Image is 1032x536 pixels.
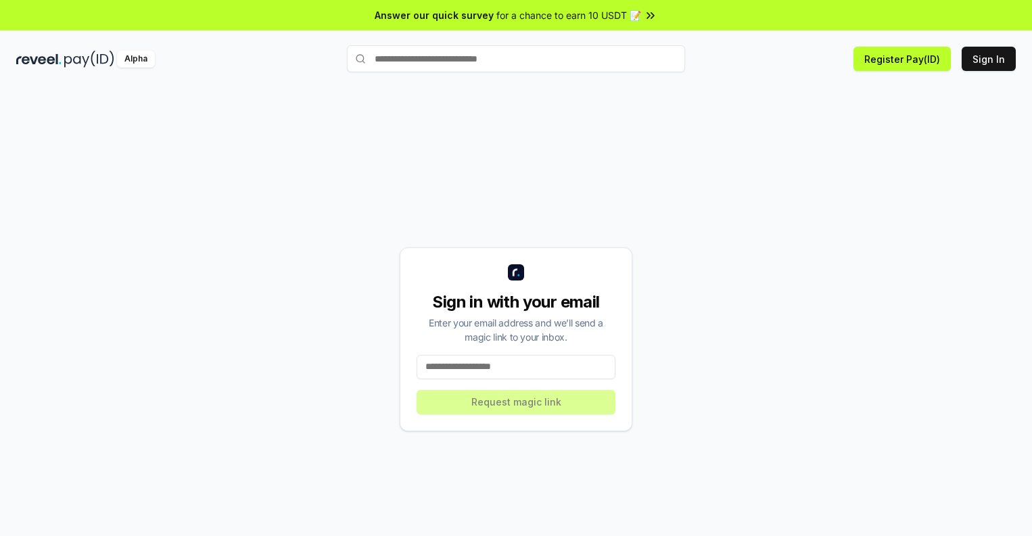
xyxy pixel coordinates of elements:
div: Alpha [117,51,155,68]
img: pay_id [64,51,114,68]
span: for a chance to earn 10 USDT 📝 [496,8,641,22]
div: Sign in with your email [417,291,615,313]
img: logo_small [508,264,524,281]
span: Answer our quick survey [375,8,494,22]
button: Sign In [962,47,1016,71]
button: Register Pay(ID) [853,47,951,71]
img: reveel_dark [16,51,62,68]
div: Enter your email address and we’ll send a magic link to your inbox. [417,316,615,344]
